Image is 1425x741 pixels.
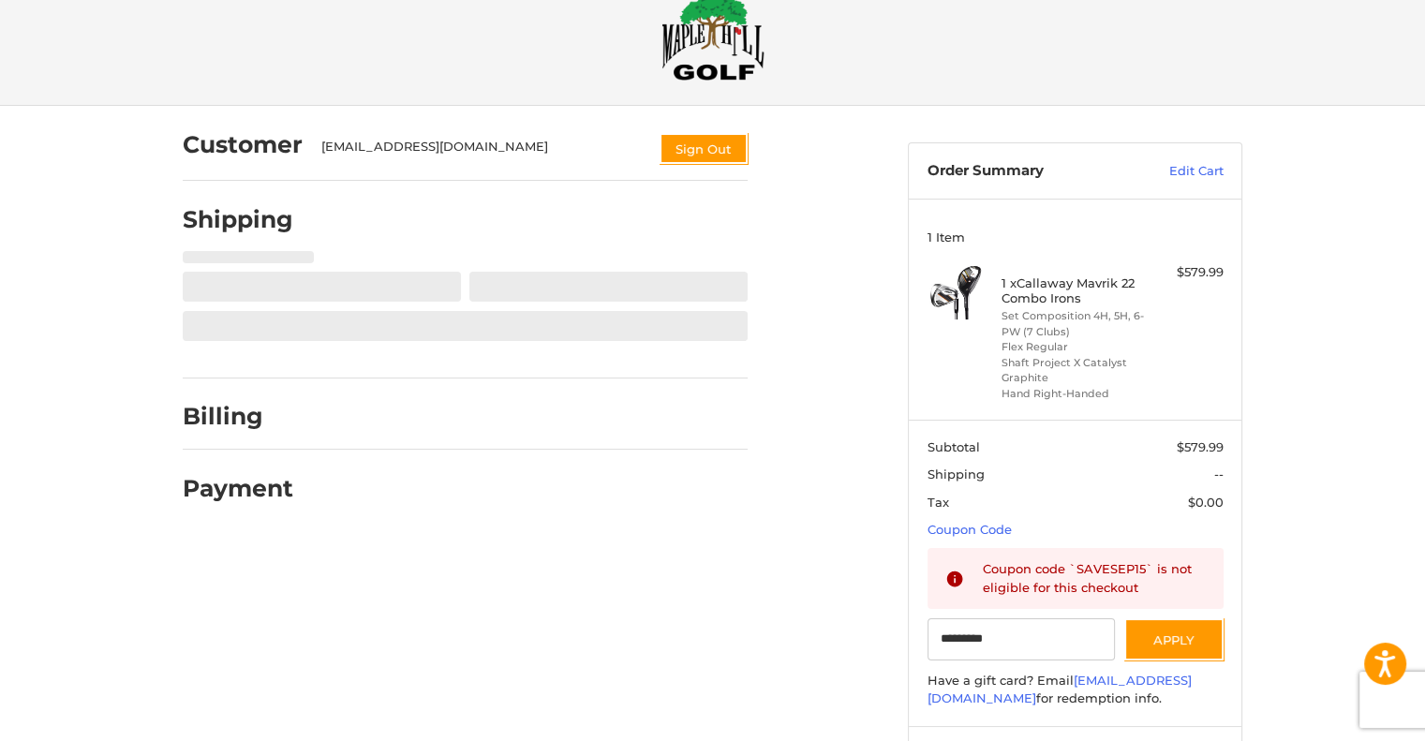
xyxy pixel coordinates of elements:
div: Coupon code `SAVESEP15` is not eligible for this checkout [983,560,1206,597]
div: $579.99 [1150,263,1224,282]
a: Edit Cart [1129,162,1224,181]
li: Set Composition 4H, 5H, 6-PW (7 Clubs) [1002,308,1145,339]
span: Shipping [928,467,985,482]
h3: Order Summary [928,162,1129,181]
li: Hand Right-Handed [1002,386,1145,402]
h4: 1 x Callaway Mavrik 22 Combo Irons [1002,275,1145,306]
li: Shaft Project X Catalyst Graphite [1002,355,1145,386]
span: -- [1214,467,1224,482]
span: $0.00 [1188,495,1224,510]
button: Sign Out [660,133,748,164]
h2: Payment [183,474,293,503]
button: Apply [1124,618,1224,660]
li: Flex Regular [1002,339,1145,355]
h2: Shipping [183,205,293,234]
h2: Customer [183,130,303,159]
h2: Billing [183,402,292,431]
a: Coupon Code [928,522,1012,537]
input: Gift Certificate or Coupon Code [928,618,1116,660]
span: Tax [928,495,949,510]
h3: 1 Item [928,230,1224,245]
div: [EMAIL_ADDRESS][DOMAIN_NAME] [321,138,642,164]
span: Subtotal [928,439,980,454]
span: $579.99 [1177,439,1224,454]
div: Have a gift card? Email for redemption info. [928,672,1224,708]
